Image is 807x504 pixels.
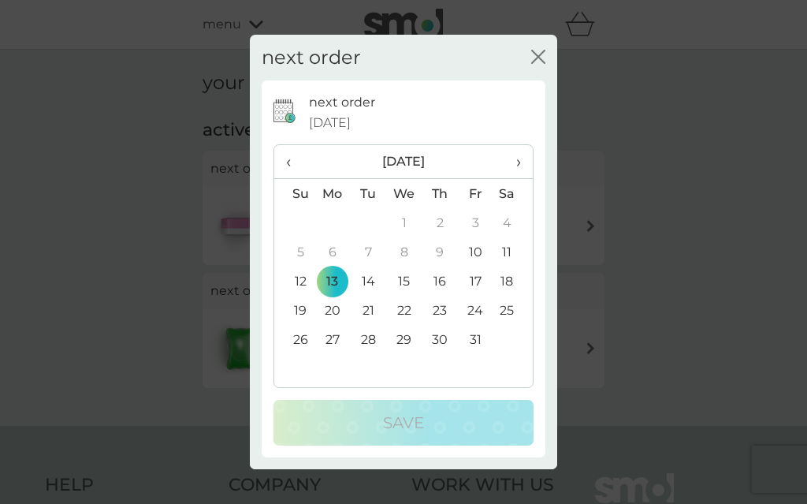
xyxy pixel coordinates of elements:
td: 5 [274,237,314,267]
td: 11 [493,237,533,267]
th: Fr [458,179,493,209]
td: 26 [274,325,314,354]
td: 7 [351,237,386,267]
td: 31 [458,325,493,354]
span: › [505,145,521,178]
td: 22 [386,296,422,325]
td: 17 [458,267,493,296]
button: Save [273,400,534,446]
td: 2 [422,208,458,237]
h2: next order [262,47,361,69]
td: 24 [458,296,493,325]
td: 12 [274,267,314,296]
td: 29 [386,325,422,354]
th: Mo [314,179,351,209]
th: Sa [493,179,533,209]
td: 30 [422,325,458,354]
p: next order [309,92,375,113]
td: 21 [351,296,386,325]
th: Tu [351,179,386,209]
td: 8 [386,237,422,267]
td: 25 [493,296,533,325]
span: ‹ [286,145,303,178]
td: 3 [458,208,493,237]
td: 1 [386,208,422,237]
td: 10 [458,237,493,267]
td: 27 [314,325,351,354]
span: [DATE] [309,113,351,133]
td: 4 [493,208,533,237]
td: 23 [422,296,458,325]
th: We [386,179,422,209]
td: 20 [314,296,351,325]
button: close [531,50,545,66]
td: 9 [422,237,458,267]
td: 16 [422,267,458,296]
td: 14 [351,267,386,296]
p: Save [383,410,424,435]
td: 28 [351,325,386,354]
th: Su [274,179,314,209]
td: 18 [493,267,533,296]
td: 15 [386,267,422,296]
th: Th [422,179,458,209]
th: [DATE] [314,145,493,179]
td: 19 [274,296,314,325]
td: 13 [314,267,351,296]
td: 6 [314,237,351,267]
